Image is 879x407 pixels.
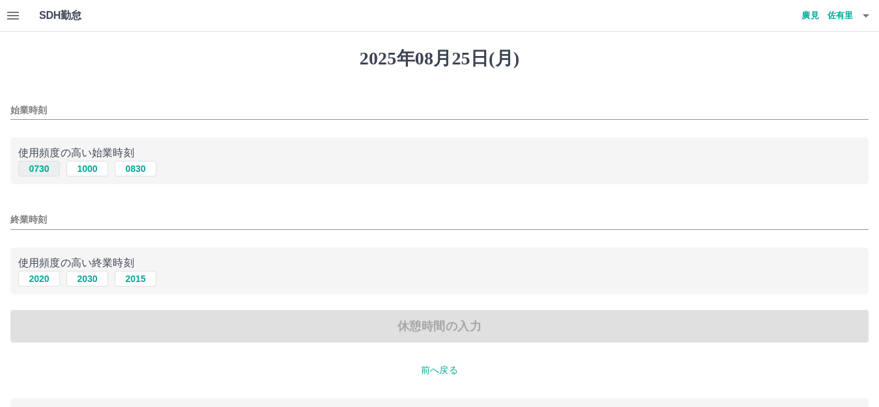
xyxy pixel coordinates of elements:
[18,161,60,176] button: 0730
[10,363,869,377] p: 前へ戻る
[18,255,861,271] p: 使用頻度の高い終業時刻
[115,271,156,287] button: 2015
[115,161,156,176] button: 0830
[18,271,60,287] button: 2020
[18,145,861,161] p: 使用頻度の高い始業時刻
[66,161,108,176] button: 1000
[66,271,108,287] button: 2030
[10,48,869,70] h1: 2025年08月25日(月)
